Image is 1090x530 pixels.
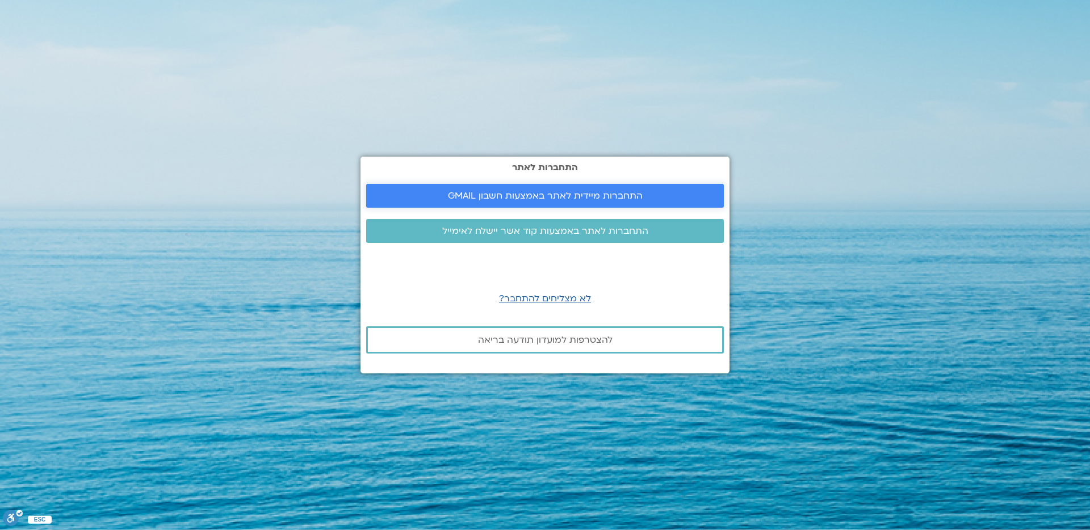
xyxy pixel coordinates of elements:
[442,226,648,236] span: התחברות לאתר באמצעות קוד אשר יישלח לאימייל
[448,191,643,201] span: התחברות מיידית לאתר באמצעות חשבון GMAIL
[366,184,724,208] a: התחברות מיידית לאתר באמצעות חשבון GMAIL
[478,335,613,345] span: להצטרפות למועדון תודעה בריאה
[366,219,724,243] a: התחברות לאתר באמצעות קוד אשר יישלח לאימייל
[366,162,724,173] h2: התחברות לאתר
[366,326,724,354] a: להצטרפות למועדון תודעה בריאה
[499,292,591,305] a: לא מצליחים להתחבר?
